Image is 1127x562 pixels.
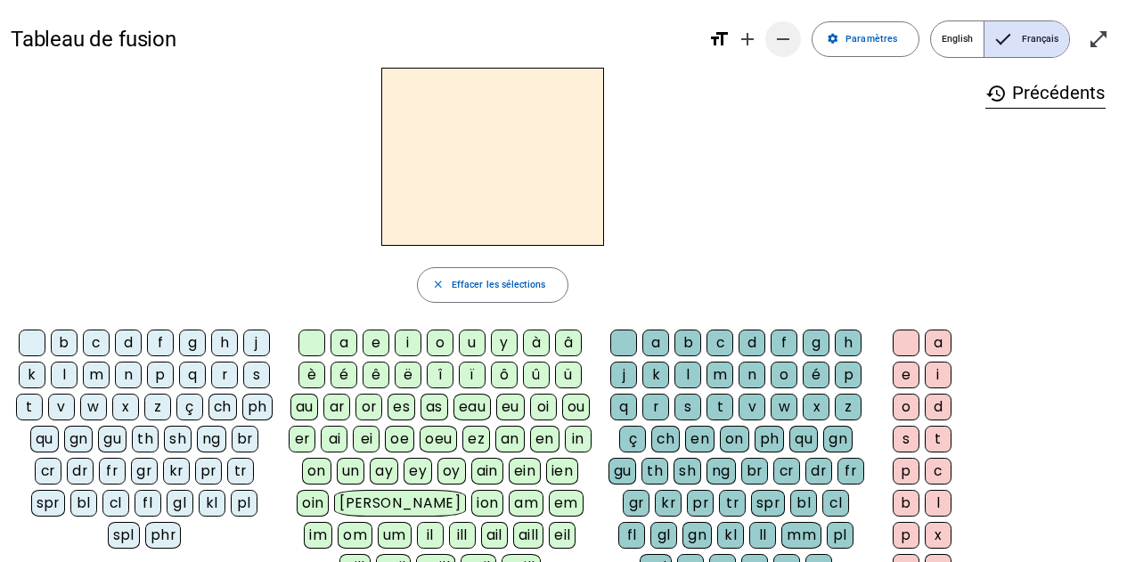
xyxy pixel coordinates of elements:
[827,33,839,45] mat-icon: settings
[805,458,832,485] div: dr
[706,394,733,420] div: t
[163,458,190,485] div: kr
[363,362,389,388] div: ê
[417,522,444,549] div: il
[304,522,332,549] div: im
[395,330,421,356] div: i
[674,458,701,485] div: sh
[432,279,445,291] mat-icon: close
[674,394,701,420] div: s
[115,362,142,388] div: n
[893,522,919,549] div: p
[803,362,829,388] div: é
[64,426,94,452] div: gn
[388,394,415,420] div: es
[471,458,503,485] div: ain
[549,490,584,517] div: em
[642,330,669,356] div: a
[459,362,486,388] div: ï
[655,490,682,517] div: kr
[739,362,765,388] div: n
[565,426,592,452] div: in
[555,362,582,388] div: ü
[99,458,126,485] div: fr
[1088,29,1109,50] mat-icon: open_in_full
[437,458,466,485] div: oy
[893,426,919,452] div: s
[730,21,765,57] button: Augmenter la taille de la police
[227,458,254,485] div: tr
[682,522,712,549] div: gn
[243,362,270,388] div: s
[706,330,733,356] div: c
[176,394,203,420] div: ç
[925,458,951,485] div: c
[131,458,158,485] div: gr
[930,20,1070,58] mat-button-toggle-group: Language selection
[619,426,646,452] div: ç
[739,394,765,420] div: v
[363,330,389,356] div: e
[509,458,541,485] div: ein
[179,330,206,356] div: g
[562,394,591,420] div: ou
[835,330,862,356] div: h
[687,490,714,517] div: pr
[674,362,701,388] div: l
[83,330,110,356] div: c
[11,18,698,61] h1: Tableau de fusion
[530,394,557,420] div: oi
[985,83,1007,104] mat-icon: history
[1081,21,1116,57] button: Entrer en plein écran
[651,426,680,452] div: ch
[749,522,776,549] div: ll
[147,362,174,388] div: p
[737,29,758,50] mat-icon: add
[803,330,829,356] div: g
[835,394,862,420] div: z
[355,394,382,420] div: or
[108,522,140,549] div: spl
[331,330,357,356] div: a
[925,394,951,420] div: d
[427,330,453,356] div: o
[523,362,550,388] div: û
[822,490,849,517] div: cl
[211,330,238,356] div: h
[717,522,744,549] div: kl
[197,426,226,452] div: ng
[642,362,669,388] div: k
[132,426,159,452] div: th
[404,458,432,485] div: ey
[835,362,862,388] div: p
[739,330,765,356] div: d
[772,29,794,50] mat-icon: remove
[231,490,257,517] div: pl
[931,21,984,57] span: English
[495,426,525,452] div: an
[323,394,350,420] div: ar
[452,277,546,293] span: Effacer les sélections
[496,394,525,420] div: eu
[641,458,668,485] div: th
[70,490,97,517] div: bl
[741,458,768,485] div: br
[208,394,237,420] div: ch
[765,21,801,57] button: Diminuer la taille de la police
[984,21,1069,57] span: Français
[650,522,677,549] div: gl
[789,426,818,452] div: qu
[708,29,730,50] mat-icon: format_size
[112,394,139,420] div: x
[985,78,1106,109] h3: Précédents
[144,394,171,420] div: z
[353,426,380,452] div: ei
[80,394,107,420] div: w
[179,362,206,388] div: q
[823,426,853,452] div: gn
[893,394,919,420] div: o
[481,522,508,549] div: ail
[803,394,829,420] div: x
[771,330,797,356] div: f
[16,394,43,420] div: t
